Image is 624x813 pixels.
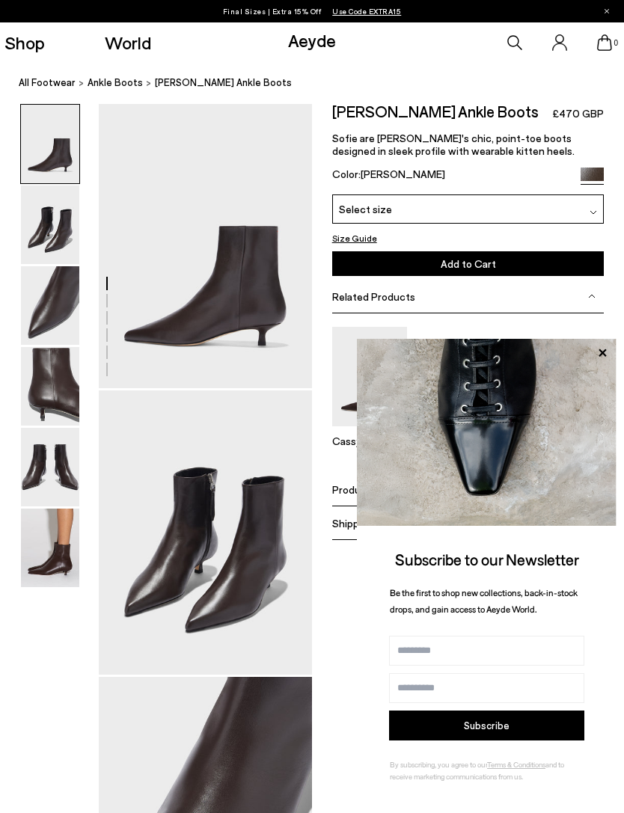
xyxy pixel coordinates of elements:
div: Color: [332,168,572,185]
h2: [PERSON_NAME] Ankle Boots [332,104,539,119]
button: Add to Cart [332,251,605,276]
img: ca3f721fb6ff708a270709c41d776025.jpg [357,339,617,526]
span: Shipping + Returns [332,517,423,530]
span: Product Composition [332,483,434,496]
span: Ankle Boots [88,76,143,88]
span: Related Products [332,290,415,303]
img: Sofie Leather Ankle Boots - Image 1 [21,105,79,183]
p: Sofie are [PERSON_NAME]'s chic, point-toe boots designed in sleek profile with wearable kitten he... [332,132,605,157]
span: By subscribing, you agree to our [390,760,487,769]
img: svg%3E [590,209,597,216]
img: Sofie Leather Ankle Boots - Image 3 [21,266,79,345]
p: Cassy [332,435,407,447]
button: Subscribe [389,711,584,740]
span: 0 [612,39,620,47]
button: Size Guide [332,230,377,245]
img: Sofie Leather Ankle Boots - Image 4 [21,347,79,426]
p: Final Sizes | Extra 15% Off [223,4,402,19]
span: Be the first to shop new collections, back-in-stock drops, and gain access to Aeyde World. [390,587,578,615]
img: Cassy Pointed-Toe Suede Flats [332,327,407,426]
span: Select size [339,201,392,217]
span: Add to Cart [441,257,496,270]
span: [PERSON_NAME] Ankle Boots [155,75,292,90]
a: Ankle Boots [88,75,143,90]
span: £470 GBP [552,106,604,121]
a: Aeyde [288,29,336,51]
span: [PERSON_NAME] [361,168,445,180]
a: 0 [597,34,612,51]
a: Shop [4,34,45,52]
a: Cassy Pointed-Toe Suede Flats Cassy [332,416,407,447]
span: Subscribe to our Newsletter [395,550,579,568]
a: Terms & Conditions [487,760,545,769]
nav: breadcrumb [19,63,624,104]
img: Sofie Leather Ankle Boots - Image 5 [21,428,79,506]
a: World [105,34,151,52]
a: All Footwear [19,75,76,90]
img: Sofie Leather Ankle Boots - Image 2 [21,185,79,264]
img: svg%3E [588,292,596,300]
span: Navigate to /collections/ss25-final-sizes [332,7,401,16]
img: Sofie Leather Ankle Boots - Image 6 [21,509,79,587]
